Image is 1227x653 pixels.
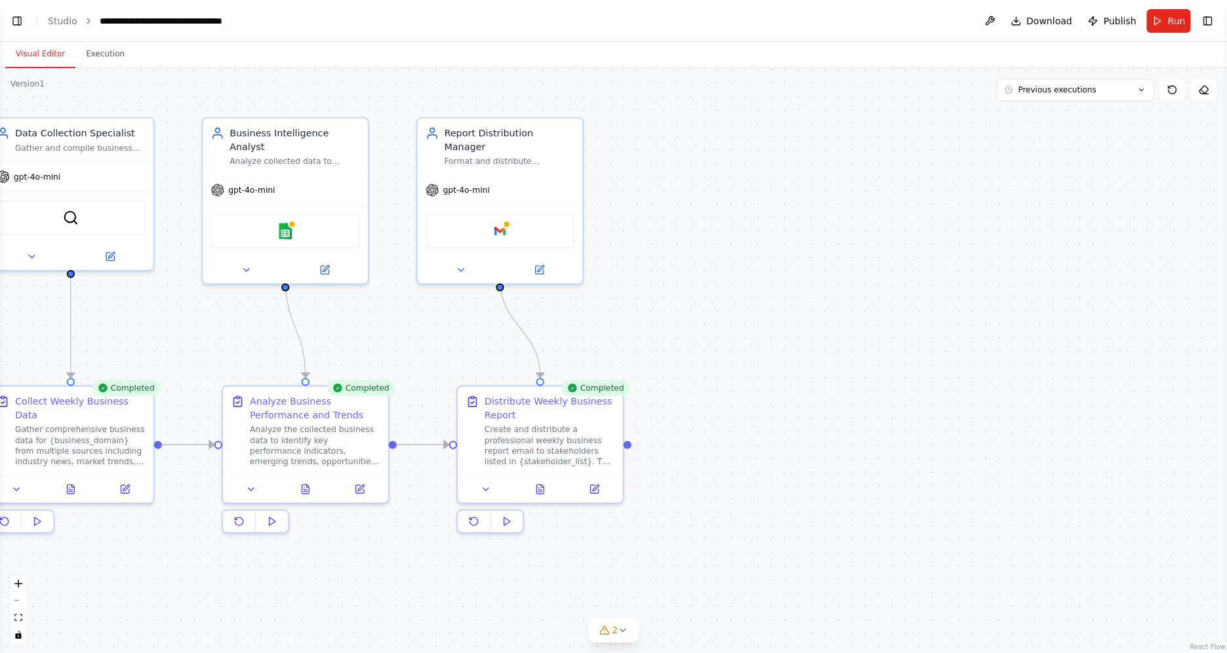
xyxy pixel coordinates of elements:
button: Download [1005,9,1077,33]
span: Run [1167,14,1185,28]
g: Edge from 43026bde-3499-4db3-96f8-7ccb5ede72a6 to 85637343-4220-4983-891b-72684ffd46ba [64,278,77,378]
span: gpt-4o-mini [443,185,489,195]
div: Completed [92,380,160,396]
g: Edge from d1e083dd-c745-4762-ae02-05b8be354e8a to 97909467-13dc-484e-9d17-2366f5687c54 [397,438,449,451]
span: gpt-4o-mini [14,171,60,182]
button: View output [512,481,569,498]
button: zoom out [10,592,27,609]
img: SerperDevTool [63,210,79,226]
div: CompletedAnalyze Business Performance and TrendsAnalyze the collected business data to identify k... [222,385,390,538]
div: Analyze the collected business data to identify key performance indicators, emerging trends, oppo... [250,424,380,467]
button: Open in side panel [336,481,382,498]
button: Open in side panel [102,481,148,498]
div: Format and distribute comprehensive weekly business reports to {stakeholder_list} via email, ensu... [444,156,574,167]
span: gpt-4o-mini [228,185,275,195]
button: Show left sidebar [8,12,26,30]
span: Publish [1103,14,1136,28]
div: Analyze collected data to identify key metrics, trends, and insights for {business_domain}, creat... [230,156,359,167]
button: toggle interactivity [10,626,27,643]
div: Gather comprehensive business data for {business_domain} from multiple sources including industry... [15,424,145,467]
div: Version 1 [10,79,45,89]
button: View output [43,481,100,498]
button: Show right sidebar [1198,12,1217,30]
div: Gather and compile business data from multiple sources including web research, spreadsheets, and ... [15,142,145,153]
button: Execution [75,41,135,68]
div: Completed [561,380,630,396]
button: Open in side panel [287,262,363,278]
button: Previous executions [996,79,1154,101]
g: Edge from 3776f24a-8dec-4495-93ab-829e1dc08e4a to 97909467-13dc-484e-9d17-2366f5687c54 [493,278,547,378]
button: Open in side panel [571,481,617,498]
g: Edge from b8244ace-b6a5-4694-8c50-ac73f19fb7f7 to d1e083dd-c745-4762-ae02-05b8be354e8a [279,278,312,378]
button: Publish [1082,9,1141,33]
button: fit view [10,609,27,626]
div: Business Intelligence AnalystAnalyze collected data to identify key metrics, trends, and insights... [201,117,369,285]
button: View output [277,481,334,498]
div: Data Collection Specialist [15,127,145,140]
a: Studio [48,16,77,26]
div: React Flow controls [10,575,27,643]
div: Analyze Business Performance and Trends [250,395,380,422]
div: Create and distribute a professional weekly business report email to stakeholders listed in {stak... [485,424,614,467]
span: 2 [612,623,618,637]
div: Business Intelligence Analyst [230,127,359,153]
img: Google sheets [277,223,294,239]
nav: breadcrumb [48,14,247,28]
div: CompletedDistribute Weekly Business ReportCreate and distribute a professional weekly business re... [456,385,624,538]
button: 2 [588,618,639,643]
button: zoom in [10,575,27,592]
span: Download [1026,14,1072,28]
span: Previous executions [1018,85,1096,95]
button: Open in side panel [501,262,577,278]
button: Open in side panel [72,248,148,265]
div: Report Distribution ManagerFormat and distribute comprehensive weekly business reports to {stakeh... [416,117,584,285]
img: Google gmail [492,223,508,239]
button: Visual Editor [5,41,75,68]
g: Edge from 85637343-4220-4983-891b-72684ffd46ba to d1e083dd-c745-4762-ae02-05b8be354e8a [162,438,214,451]
button: Run [1146,9,1190,33]
div: Completed [327,380,395,396]
div: Report Distribution Manager [444,127,574,153]
div: Collect Weekly Business Data [15,395,145,422]
div: Distribute Weekly Business Report [485,395,614,422]
a: React Flow attribution [1190,643,1225,650]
